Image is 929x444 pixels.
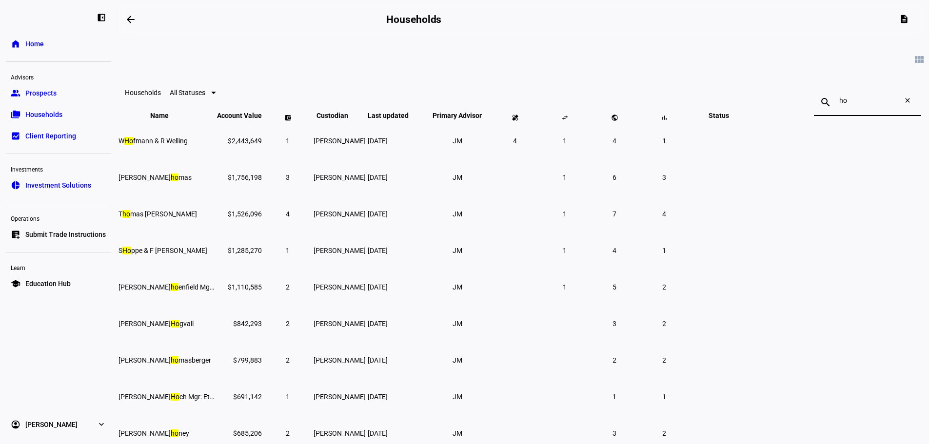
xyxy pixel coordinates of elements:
span: [DATE] [368,210,388,218]
span: 2 [286,320,290,328]
span: [PERSON_NAME] [314,247,366,254]
mark: ho [171,429,178,437]
eth-mat-symbol: expand_more [97,420,106,429]
span: 1 [286,247,290,254]
span: 4 [286,210,290,218]
span: 2 [286,356,290,364]
span: Primary Advisor [425,112,489,119]
mark: ho [171,283,178,291]
span: Last updated [368,112,423,119]
span: W <mark>Ho</mark>fmann & R Welling [119,137,188,145]
span: S <mark>Ho</mark>ppe & F Broadhead [119,247,207,254]
span: Education Hub [25,279,71,289]
span: [PERSON_NAME] [314,429,366,437]
span: 2 [613,356,616,364]
span: 4 [662,210,666,218]
a: bid_landscapeClient Reporting [6,126,111,146]
div: Learn [6,260,111,274]
span: 2 [286,283,290,291]
span: 7 [613,210,616,218]
div: Operations [6,211,111,225]
mat-icon: description [899,14,909,24]
span: Custodian [316,112,363,119]
span: 3 [286,174,290,181]
span: 1 [662,247,666,254]
span: 1 [563,247,567,254]
mark: ho [171,356,178,364]
li: JM [449,278,466,296]
mark: ho [122,210,130,218]
span: [PERSON_NAME] [314,174,366,181]
span: 4 [613,247,616,254]
h2: Households [386,14,441,25]
span: 5 [613,283,616,291]
eth-mat-symbol: home [11,39,20,49]
eth-mat-symbol: list_alt_add [11,230,20,239]
mat-icon: arrow_backwards [125,14,137,25]
li: JM [449,132,466,150]
span: [PERSON_NAME] [314,283,366,291]
span: Robert Stephen T<mark>ho</mark>mas [119,174,192,181]
td: $2,443,649 [217,123,262,158]
eth-mat-symbol: bid_landscape [11,131,20,141]
input: Search [839,97,896,104]
td: $1,285,270 [217,232,262,268]
span: 1 [662,393,666,401]
span: Households [25,110,62,119]
li: JM [449,425,466,442]
li: JM [449,205,466,223]
span: 3 [662,174,666,181]
span: 1 [563,210,567,218]
span: 4 [513,137,517,145]
mat-icon: close [898,97,921,108]
li: JM [449,388,466,405]
span: 1 [563,283,567,291]
li: JM [449,351,466,369]
span: [DATE] [368,356,388,364]
span: [PERSON_NAME] [314,320,366,328]
span: Prospects [25,88,57,98]
span: 2 [662,356,666,364]
mark: Ho [122,247,131,254]
eth-mat-symbol: folder_copy [11,110,20,119]
span: 4 [613,137,616,145]
span: 3 [613,320,616,328]
span: Account Value [217,112,262,119]
div: Advisors [6,70,111,83]
span: Stephan Sc<mark>ho</mark>enfield Mgr: Ethic Inc [119,283,241,291]
span: Submit Trade Instructions [25,230,106,239]
span: [DATE] [368,247,388,254]
a: folder_copyHouseholds [6,105,111,124]
span: [PERSON_NAME] [25,420,78,429]
td: $1,110,585 [217,269,262,305]
span: [DATE] [368,320,388,328]
a: homeHome [6,34,111,54]
a: groupProspects [6,83,111,103]
span: Steven R T<mark>ho</mark>masberger [119,356,211,364]
span: 6 [613,174,616,181]
eth-data-table-title: Households [125,89,161,97]
td: $1,756,198 [217,159,262,195]
mark: Ho [124,137,133,145]
li: JM [449,169,466,186]
div: Investments [6,162,111,175]
span: [DATE] [368,393,388,401]
span: Home [25,39,44,49]
eth-mat-symbol: pie_chart [11,180,20,190]
span: 1 [662,137,666,145]
td: $1,526,096 [217,196,262,232]
a: pie_chartInvestment Solutions [6,175,111,195]
li: JM [449,315,466,332]
span: T<mark>ho</mark>mas Walden Levy [119,210,197,218]
span: 1 [286,137,290,145]
span: [PERSON_NAME] [314,393,366,401]
span: 2 [286,429,290,437]
span: Client Reporting [25,131,76,141]
span: [PERSON_NAME] [314,137,366,145]
span: 1 [563,174,567,181]
span: [DATE] [368,283,388,291]
span: 1 [563,137,567,145]
span: [DATE] [368,429,388,437]
span: [DATE] [368,137,388,145]
span: Status [701,112,736,119]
